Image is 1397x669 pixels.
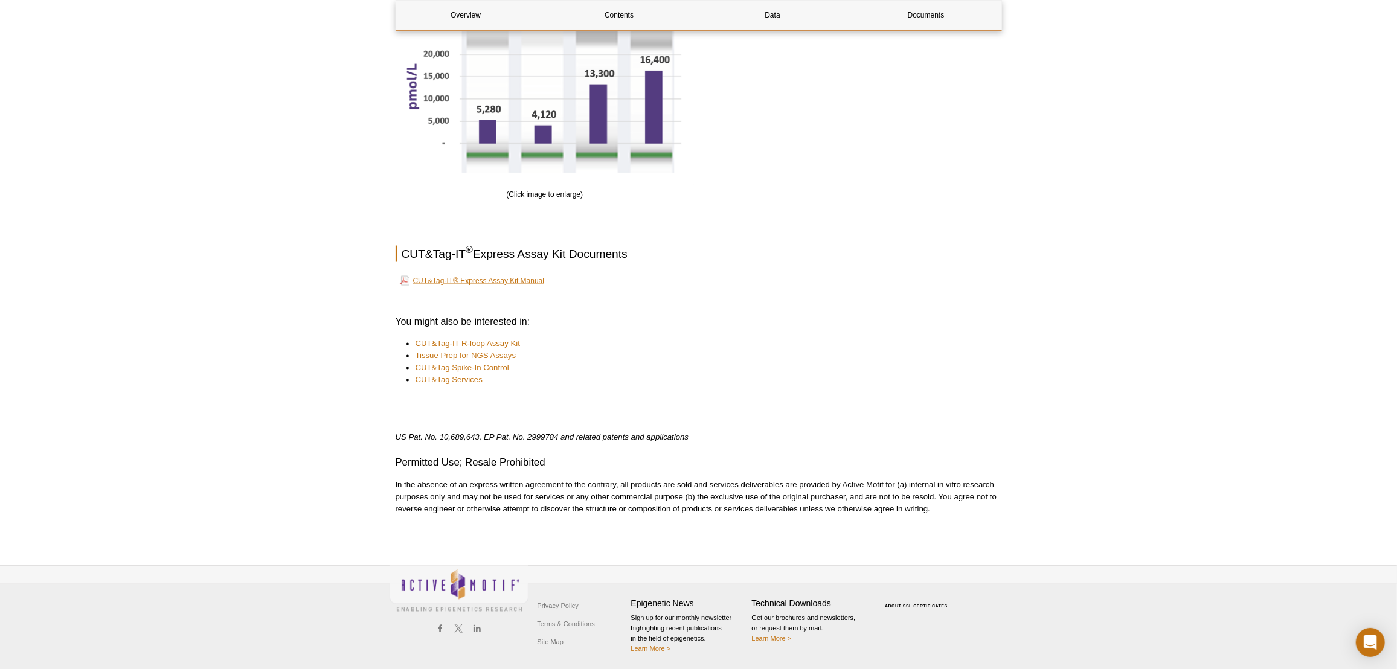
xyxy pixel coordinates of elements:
[631,599,746,609] h4: Epigenetic News
[416,374,483,386] a: CUT&Tag Services
[416,338,520,350] a: CUT&Tag-IT R-loop Assay Kit
[873,587,963,613] table: Click to Verify - This site chose Symantec SSL for secure e-commerce and confidential communicati...
[752,599,867,609] h4: Technical Downloads
[466,245,473,255] sup: ®
[631,613,746,655] p: Sign up for our monthly newsletter highlighting recent publications in the field of epigenetics.
[631,645,671,653] a: Learn More >
[396,479,1002,516] p: In the absence of an express written agreement to the contrary, all products are sold and service...
[396,1,536,30] a: Overview
[752,635,792,642] a: Learn More >
[396,315,1002,329] h3: You might also be interested in:
[400,274,545,288] a: CUT&Tag-IT® Express Assay Kit Manual
[416,350,516,362] a: Tissue Prep for NGS Assays
[535,615,598,633] a: Terms & Conditions
[535,633,567,651] a: Site Map
[416,362,509,374] a: CUT&Tag Spike-In Control
[856,1,996,30] a: Documents
[550,1,689,30] a: Contents
[752,613,867,644] p: Get our brochures and newsletters, or request them by mail.
[703,1,843,30] a: Data
[396,456,1002,470] h3: Permitted Use; Resale Prohibited
[396,433,689,442] em: US Pat. No. 10,689,643, EP Pat. No. 2999784 and related patents and applications
[885,604,948,609] a: ABOUT SSL CERTIFICATES
[535,597,582,615] a: Privacy Policy
[396,246,1002,262] h2: CUT&Tag-IT Express Assay Kit Documents
[390,566,528,615] img: Active Motif,
[1356,628,1385,657] div: Open Intercom Messenger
